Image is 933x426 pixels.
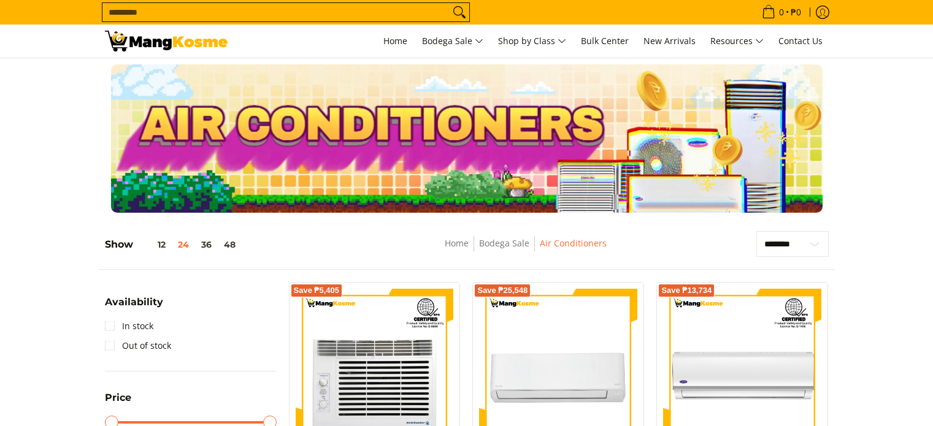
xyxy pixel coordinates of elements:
[643,35,696,47] span: New Arrivals
[416,25,490,58] a: Bodega Sale
[450,3,469,21] button: Search
[575,25,635,58] a: Bulk Center
[105,238,242,251] h5: Show
[422,34,483,49] span: Bodega Sale
[105,336,171,356] a: Out of stock
[105,297,163,307] span: Availability
[218,240,242,249] button: 48
[710,34,764,49] span: Resources
[383,35,407,47] span: Home
[540,237,607,249] a: Air Conditioners
[105,31,228,51] img: Bodega Sale Aircon l Mang Kosme: Home Appliances Warehouse Sale
[105,316,153,336] a: In stock
[240,25,829,58] nav: Main Menu
[789,8,803,17] span: ₱0
[704,25,770,58] a: Resources
[445,237,469,249] a: Home
[105,393,131,412] summary: Open
[133,240,172,249] button: 12
[637,25,702,58] a: New Arrivals
[661,287,712,294] span: Save ₱13,734
[477,287,528,294] span: Save ₱25,548
[581,35,629,47] span: Bulk Center
[492,25,572,58] a: Shop by Class
[778,35,823,47] span: Contact Us
[105,297,163,316] summary: Open
[294,287,340,294] span: Save ₱5,405
[772,25,829,58] a: Contact Us
[498,34,566,49] span: Shop by Class
[105,393,131,403] span: Price
[355,236,696,264] nav: Breadcrumbs
[777,8,786,17] span: 0
[377,25,413,58] a: Home
[172,240,195,249] button: 24
[758,6,805,19] span: •
[479,237,529,249] a: Bodega Sale
[195,240,218,249] button: 36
